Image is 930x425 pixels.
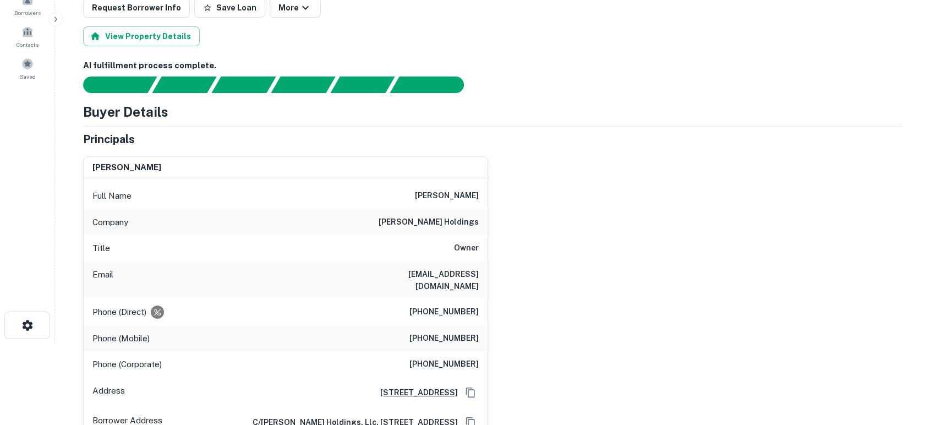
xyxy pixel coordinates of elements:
h6: [PERSON_NAME] holdings [379,216,479,229]
p: Address [92,384,125,401]
h6: [PERSON_NAME] [415,189,479,203]
p: Title [92,242,110,255]
p: Phone (Direct) [92,306,146,319]
h6: [PHONE_NUMBER] [409,332,479,345]
h6: Owner [454,242,479,255]
div: Your request is received and processing... [152,77,216,93]
h6: [PHONE_NUMBER] [409,358,479,371]
h5: Principals [83,131,135,148]
h6: AI fulfillment process complete. [83,59,902,72]
h6: [PERSON_NAME] [92,161,161,174]
p: Full Name [92,189,132,203]
a: [STREET_ADDRESS] [371,386,458,399]
p: Email [92,268,113,292]
div: Principals found, AI now looking for contact information... [271,77,335,93]
div: Principals found, still searching for contact information. This may take time... [330,77,395,93]
div: AI fulfillment process complete. [390,77,477,93]
div: Requests to not be contacted at this number [151,306,164,319]
button: View Property Details [83,26,200,46]
a: Saved [3,53,52,83]
h6: [PHONE_NUMBER] [409,306,479,319]
h4: Buyer Details [83,102,168,122]
span: Borrowers [14,8,41,17]
div: Documents found, AI parsing details... [211,77,276,93]
div: Sending borrower request to AI... [70,77,152,93]
a: Contacts [3,21,52,51]
h6: [EMAIL_ADDRESS][DOMAIN_NAME] [347,268,479,292]
button: Copy Address [462,384,479,401]
span: Contacts [17,40,39,49]
p: Company [92,216,128,229]
iframe: Chat Widget [875,337,930,390]
span: Saved [20,72,36,81]
p: Phone (Mobile) [92,332,150,345]
p: Phone (Corporate) [92,358,162,371]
